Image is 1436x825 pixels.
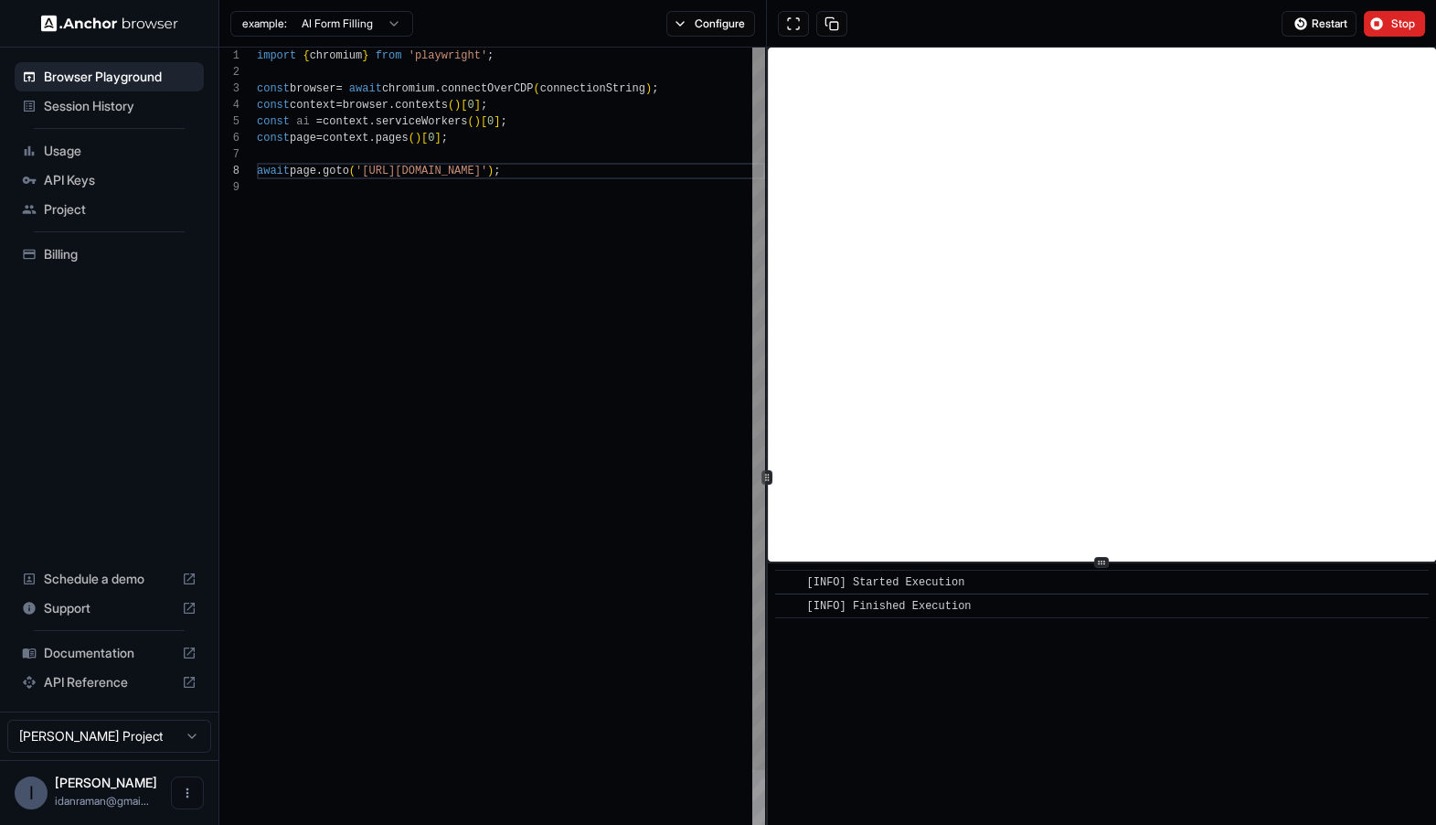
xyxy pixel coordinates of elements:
span: await [257,165,290,177]
span: ( [448,99,454,112]
span: [INFO] Started Execution [806,576,964,589]
span: Usage [44,142,197,160]
span: import [257,49,296,62]
span: const [257,115,290,128]
span: API Keys [44,171,197,189]
span: ; [487,49,494,62]
span: ) [474,115,481,128]
span: chromium [382,82,435,95]
span: ; [494,165,500,177]
span: Documentation [44,644,175,662]
span: ( [409,132,415,145]
span: ( [534,82,540,95]
span: . [368,115,375,128]
span: 'playwright' [409,49,487,62]
div: Usage [15,136,204,166]
span: } [362,49,368,62]
div: 6 [219,130,239,146]
div: 1 [219,48,239,64]
span: . [316,165,323,177]
span: ) [487,165,494,177]
button: Configure [666,11,755,37]
button: Restart [1282,11,1356,37]
span: context [323,132,368,145]
span: connectionString [540,82,645,95]
span: ) [645,82,652,95]
span: Billing [44,245,197,263]
div: Session History [15,91,204,121]
span: from [376,49,402,62]
div: Browser Playground [15,62,204,91]
span: ai [296,115,309,128]
button: Open in full screen [778,11,809,37]
span: page [290,132,316,145]
span: context [290,99,335,112]
span: { [303,49,309,62]
span: ] [434,132,441,145]
span: 0 [428,132,434,145]
span: ; [441,132,448,145]
span: 0 [487,115,494,128]
span: contexts [395,99,448,112]
div: 8 [219,163,239,179]
span: ; [481,99,487,112]
span: chromium [310,49,363,62]
div: API Keys [15,166,204,195]
span: [ [481,115,487,128]
span: const [257,82,290,95]
div: 9 [219,179,239,196]
div: API Reference [15,668,204,697]
span: [ [421,132,428,145]
span: = [335,99,342,112]
span: Idan Raman [55,775,157,790]
span: Browser Playground [44,68,197,86]
span: example: [242,16,287,31]
span: [ [461,99,467,112]
span: Stop [1391,16,1417,31]
span: Schedule a demo [44,570,175,588]
span: Project [44,200,197,219]
span: Support [44,599,175,617]
div: 5 [219,113,239,130]
div: Documentation [15,638,204,668]
span: idanraman@gmail.com [55,794,149,808]
span: serviceWorkers [376,115,468,128]
button: Copy session ID [816,11,847,37]
span: browser [290,82,335,95]
div: I [15,777,48,809]
div: 3 [219,80,239,97]
span: connectOverCDP [441,82,534,95]
span: Restart [1312,16,1347,31]
span: '[URL][DOMAIN_NAME]' [356,165,487,177]
span: ​ [784,573,793,592]
div: Schedule a demo [15,564,204,594]
span: ) [454,99,461,112]
span: Session History [44,97,197,115]
button: Stop [1364,11,1425,37]
span: context [323,115,368,128]
span: = [335,82,342,95]
div: Support [15,594,204,623]
div: Billing [15,240,204,269]
span: API Reference [44,673,175,691]
span: goto [323,165,349,177]
div: 2 [219,64,239,80]
span: page [290,165,316,177]
span: = [316,115,323,128]
span: ] [494,115,500,128]
div: 7 [219,146,239,163]
span: 0 [467,99,473,112]
span: ​ [784,597,793,616]
img: Anchor Logo [41,15,178,32]
button: Open menu [171,777,204,809]
span: await [349,82,382,95]
span: browser [343,99,388,112]
span: ( [467,115,473,128]
span: ] [474,99,481,112]
span: ( [349,165,356,177]
div: Project [15,195,204,224]
span: ) [415,132,421,145]
div: 4 [219,97,239,113]
span: const [257,99,290,112]
span: pages [376,132,409,145]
